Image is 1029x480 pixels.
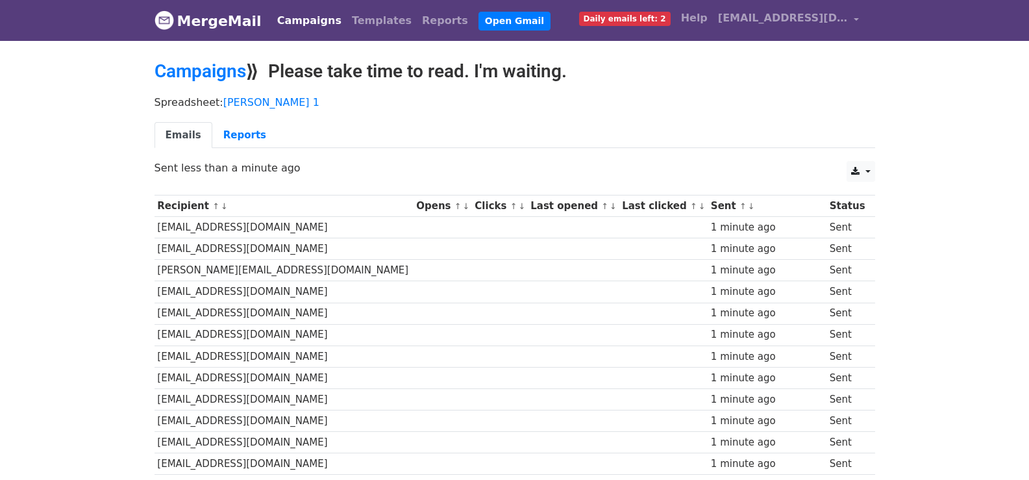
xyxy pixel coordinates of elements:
th: Last opened [527,196,619,217]
td: [PERSON_NAME][EMAIL_ADDRESS][DOMAIN_NAME] [155,260,414,281]
td: Sent [826,411,869,432]
div: 1 minute ago [711,435,823,450]
div: 1 minute ago [711,306,823,321]
p: Spreadsheet: [155,95,875,109]
span: Daily emails left: 2 [579,12,671,26]
a: MergeMail [155,7,262,34]
a: ↓ [221,201,228,211]
img: MergeMail logo [155,10,174,30]
th: Clicks [472,196,528,217]
th: Recipient [155,196,414,217]
a: ↑ [510,201,517,211]
th: Sent [708,196,826,217]
td: [EMAIL_ADDRESS][DOMAIN_NAME] [155,217,414,238]
td: [EMAIL_ADDRESS][DOMAIN_NAME] [155,281,414,303]
a: ↑ [212,201,219,211]
td: Sent [826,303,869,324]
a: ↓ [463,201,470,211]
td: [EMAIL_ADDRESS][DOMAIN_NAME] [155,303,414,324]
td: [EMAIL_ADDRESS][DOMAIN_NAME] [155,411,414,432]
a: ↓ [748,201,755,211]
a: Reports [417,8,473,34]
td: [EMAIL_ADDRESS][DOMAIN_NAME] [155,238,414,260]
td: [EMAIL_ADDRESS][DOMAIN_NAME] [155,367,414,388]
a: ↓ [610,201,617,211]
a: ↓ [699,201,706,211]
a: ↑ [454,201,462,211]
td: Sent [826,346,869,367]
td: Sent [826,238,869,260]
a: Reports [212,122,277,149]
a: Open Gmail [478,12,551,31]
div: 1 minute ago [711,392,823,407]
td: Sent [826,432,869,453]
a: ↑ [690,201,697,211]
div: 1 minute ago [711,414,823,429]
td: Sent [826,453,869,475]
td: Sent [826,367,869,388]
h2: ⟫ Please take time to read. I'm waiting. [155,60,875,82]
a: [EMAIL_ADDRESS][DOMAIN_NAME] [713,5,865,36]
a: Emails [155,122,212,149]
div: 1 minute ago [711,327,823,342]
a: Daily emails left: 2 [574,5,676,31]
div: 1 minute ago [711,242,823,257]
td: Sent [826,217,869,238]
div: 1 minute ago [711,349,823,364]
td: [EMAIL_ADDRESS][DOMAIN_NAME] [155,388,414,410]
div: 1 minute ago [711,457,823,472]
td: [EMAIL_ADDRESS][DOMAIN_NAME] [155,346,414,367]
td: [EMAIL_ADDRESS][DOMAIN_NAME] [155,453,414,475]
a: Campaigns [155,60,246,82]
a: Help [676,5,713,31]
td: Sent [826,281,869,303]
div: 1 minute ago [711,371,823,386]
th: Last clicked [619,196,708,217]
a: ↑ [601,201,608,211]
td: Sent [826,260,869,281]
a: [PERSON_NAME] 1 [223,96,319,108]
a: ↑ [739,201,747,211]
td: Sent [826,324,869,346]
a: Templates [347,8,417,34]
div: 1 minute ago [711,263,823,278]
div: 1 minute ago [711,220,823,235]
span: [EMAIL_ADDRESS][DOMAIN_NAME] [718,10,848,26]
td: [EMAIL_ADDRESS][DOMAIN_NAME] [155,432,414,453]
div: 1 minute ago [711,284,823,299]
a: Campaigns [272,8,347,34]
p: Sent less than a minute ago [155,161,875,175]
td: Sent [826,388,869,410]
th: Opens [413,196,471,217]
a: ↓ [518,201,525,211]
th: Status [826,196,869,217]
td: [EMAIL_ADDRESS][DOMAIN_NAME] [155,324,414,346]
